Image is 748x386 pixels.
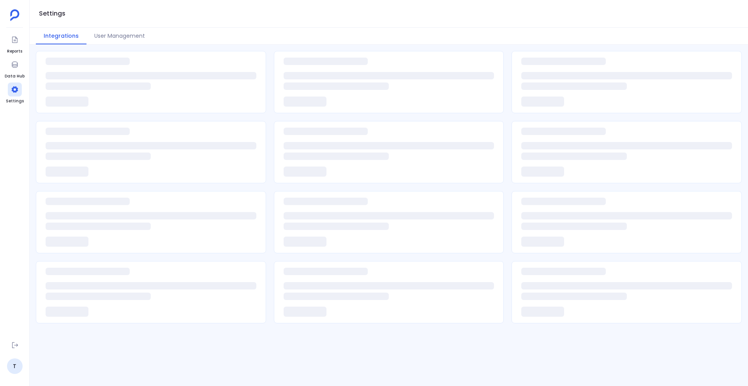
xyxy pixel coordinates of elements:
[6,82,24,104] a: Settings
[39,8,65,19] h1: Settings
[5,58,25,79] a: Data Hub
[7,33,22,54] a: Reports
[36,28,86,44] button: Integrations
[5,73,25,79] span: Data Hub
[7,358,23,374] a: T
[86,28,153,44] button: User Management
[6,98,24,104] span: Settings
[10,9,19,21] img: petavue logo
[7,48,22,54] span: Reports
